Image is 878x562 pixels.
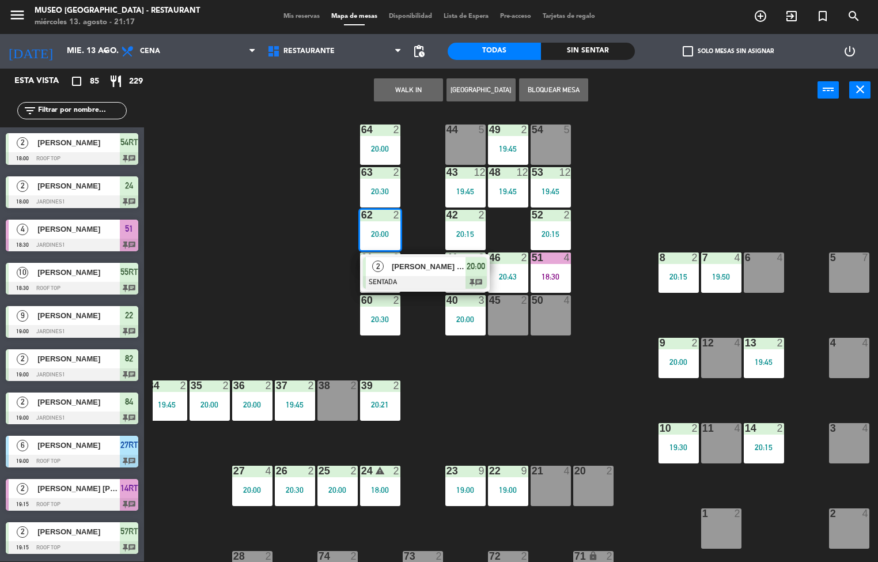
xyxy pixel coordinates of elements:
span: Pre-acceso [494,13,537,20]
input: Filtrar por nombre... [37,104,126,117]
div: 4 [734,338,741,348]
div: 4 [734,252,741,263]
div: 2 [777,338,784,348]
span: 2 [17,180,28,192]
span: 51 [125,222,133,236]
div: 50 [532,295,532,305]
span: Mapa de mesas [326,13,383,20]
div: 13 [745,338,745,348]
div: 4 [777,252,784,263]
i: lock [588,551,598,561]
span: [PERSON_NAME] [37,353,120,365]
span: [PERSON_NAME] [37,223,120,235]
span: 2 [17,526,28,538]
div: 53 [532,167,532,178]
div: 4 [265,466,272,476]
div: 20:30 [275,486,315,494]
div: 4 [862,508,869,519]
span: [PERSON_NAME] [37,439,120,451]
span: 84 [125,395,133,409]
div: 20:21 [360,401,400,409]
div: 2 [393,295,400,305]
button: Bloquear Mesa [519,78,588,101]
span: 85 [90,75,99,88]
div: Museo [GEOGRAPHIC_DATA] - Restaurant [35,5,200,17]
div: 9 [521,466,528,476]
div: 2 [393,210,400,220]
span: 27RT [120,438,138,452]
div: 2 [350,551,357,561]
div: 9 [660,338,660,348]
div: 4 [734,423,741,433]
div: 2 [393,380,400,391]
div: 2 [521,252,528,263]
button: menu [9,6,26,28]
div: 2 [521,551,528,561]
div: 51 [532,252,532,263]
span: 24 [125,179,133,193]
span: Mis reservas [278,13,326,20]
div: 60 [361,295,362,305]
div: 2 [691,252,698,263]
div: 4 [563,295,570,305]
div: 20:00 [445,315,486,323]
i: filter_list [23,104,37,118]
i: power_input [822,82,835,96]
span: 6 [17,440,28,451]
div: 2 [180,380,187,391]
span: Restaurante [283,47,335,55]
div: 2 [563,210,570,220]
div: 19:45 [488,187,528,195]
span: Lista de Espera [438,13,494,20]
div: 2 [777,423,784,433]
span: Disponibilidad [383,13,438,20]
span: 4 [17,224,28,235]
div: 19:45 [488,145,528,153]
div: 12 [559,167,570,178]
div: 7 [862,252,869,263]
span: 57RT [120,525,138,538]
div: Todas [448,43,541,60]
span: 14RT [120,481,138,495]
div: 45 [489,295,490,305]
div: 2 [478,210,485,220]
div: 2 [606,551,613,561]
div: 49 [489,125,490,135]
div: 72 [489,551,490,561]
div: 21 [532,466,532,476]
div: 12 [516,167,528,178]
div: 2 [393,466,400,476]
div: 39 [361,380,362,391]
div: 2 [393,125,400,135]
div: 20:00 [232,401,273,409]
div: 20:15 [445,230,486,238]
span: 2 [17,137,28,149]
div: 19:30 [658,443,699,451]
div: 2 [265,551,272,561]
i: exit_to_app [785,9,798,23]
span: [PERSON_NAME] [37,137,120,149]
i: restaurant [109,74,123,88]
div: 37 [276,380,277,391]
button: [GEOGRAPHIC_DATA] [446,78,516,101]
div: 20:43 [488,273,528,281]
div: 2 [691,338,698,348]
div: 2 [521,125,528,135]
div: 26 [276,466,277,476]
button: close [849,81,871,99]
div: 2 [393,252,400,263]
div: Esta vista [6,74,83,88]
span: 20:00 [467,259,485,273]
i: power_settings_new [843,44,857,58]
div: 2 [308,466,315,476]
div: 2 [691,423,698,433]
